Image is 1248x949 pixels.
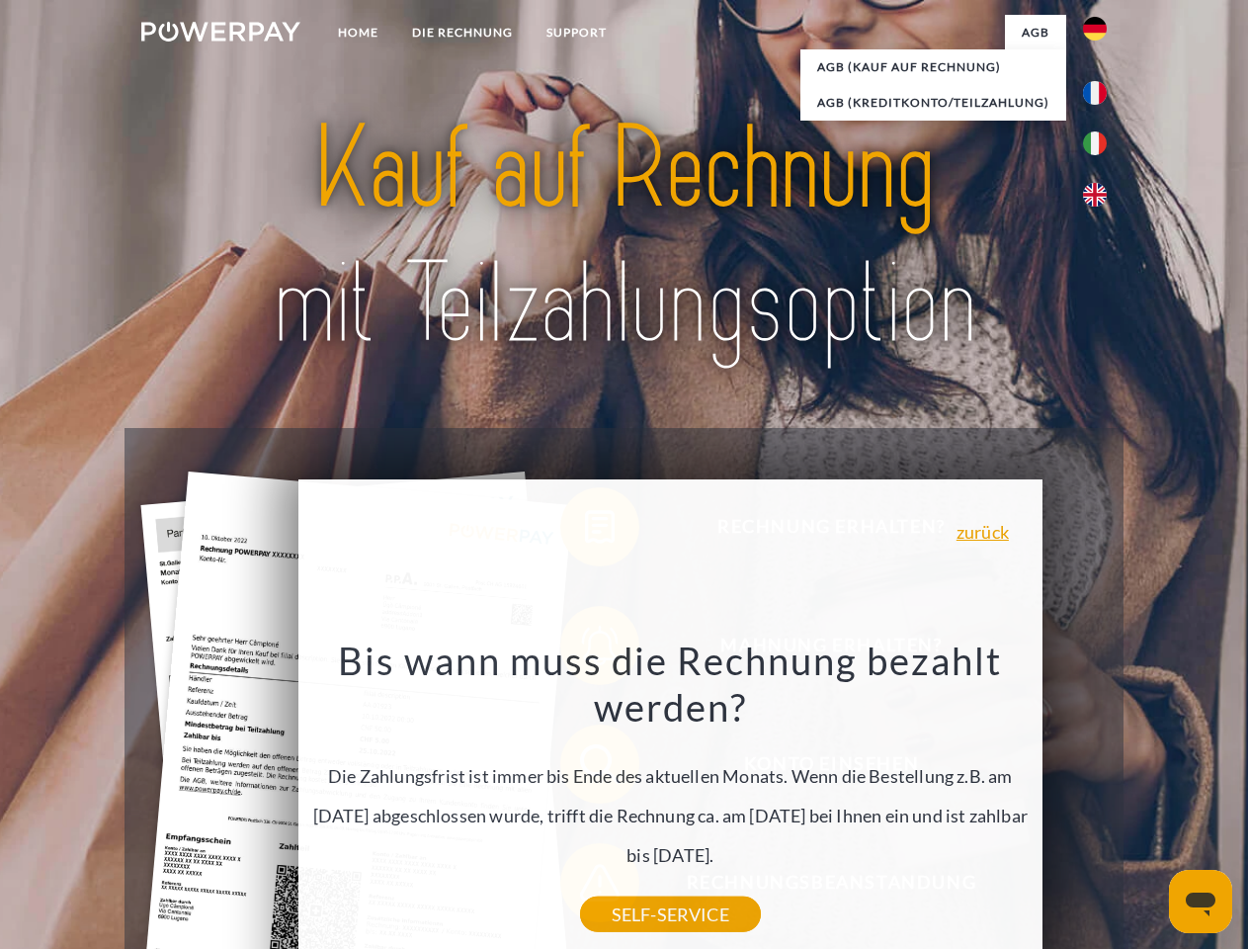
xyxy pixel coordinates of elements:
[1083,131,1107,155] img: it
[1083,17,1107,41] img: de
[395,15,530,50] a: DIE RECHNUNG
[530,15,624,50] a: SUPPORT
[309,637,1031,732] h3: Bis wann muss die Rechnung bezahlt werden?
[189,95,1059,379] img: title-powerpay_de.svg
[1005,15,1066,50] a: agb
[580,897,761,932] a: SELF-SERVICE
[1083,81,1107,105] img: fr
[1169,870,1232,933] iframe: Schaltfläche zum Öffnen des Messaging-Fensters
[800,49,1066,85] a: AGB (Kauf auf Rechnung)
[309,637,1031,914] div: Die Zahlungsfrist ist immer bis Ende des aktuellen Monats. Wenn die Bestellung z.B. am [DATE] abg...
[141,22,300,42] img: logo-powerpay-white.svg
[321,15,395,50] a: Home
[800,85,1066,121] a: AGB (Kreditkonto/Teilzahlung)
[957,523,1009,541] a: zurück
[1083,183,1107,207] img: en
